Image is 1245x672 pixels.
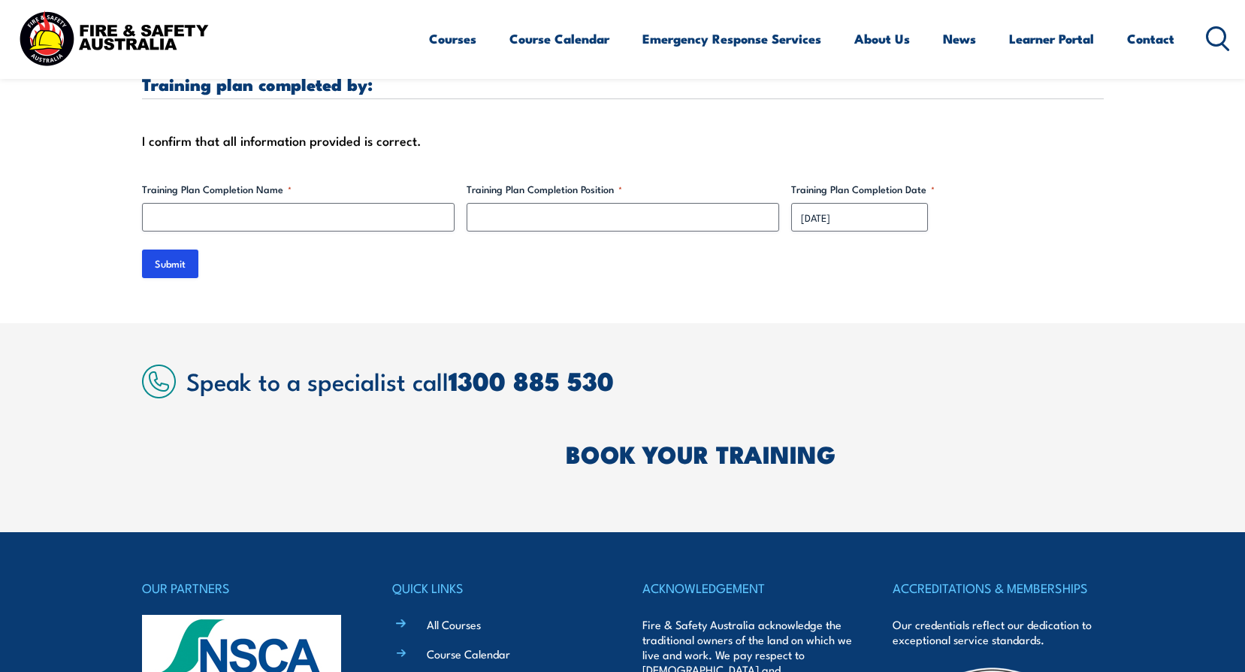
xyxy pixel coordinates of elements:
a: About Us [854,19,910,59]
a: Contact [1127,19,1174,59]
h4: ACKNOWLEDGEMENT [642,577,853,598]
a: Emergency Response Services [642,19,821,59]
h3: Training plan completed by: [142,75,1104,92]
h2: BOOK YOUR TRAINING [566,443,1104,464]
div: I confirm that all information provided is correct. [142,129,1104,152]
a: Course Calendar [509,19,609,59]
input: Submit [142,250,198,278]
label: Training Plan Completion Date [791,182,1104,197]
label: Training Plan Completion Name [142,182,455,197]
a: Courses [429,19,476,59]
p: Our credentials reflect our dedication to exceptional service standards. [893,617,1103,647]
a: News [943,19,976,59]
h4: ACCREDITATIONS & MEMBERSHIPS [893,577,1103,598]
h2: Speak to a specialist call [186,367,1104,394]
a: 1300 885 530 [449,360,614,400]
a: Learner Portal [1009,19,1094,59]
label: Training Plan Completion Position [467,182,779,197]
h4: OUR PARTNERS [142,577,352,598]
h4: QUICK LINKS [392,577,603,598]
a: Course Calendar [427,646,510,661]
input: dd/mm/yyyy [791,203,928,232]
a: All Courses [427,616,481,632]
